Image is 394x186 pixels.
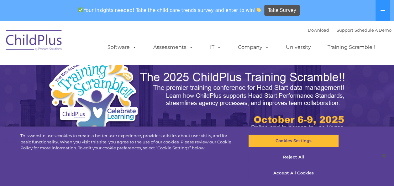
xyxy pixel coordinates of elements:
[264,5,300,16] a: Take Survey
[101,41,143,54] a: Software
[337,28,353,33] a: Support
[377,149,391,163] button: Close
[76,4,264,16] span: Your insights needed! Take the child care trends survey and enter to win!
[308,28,391,33] font: |
[268,5,296,16] span: Take Survey
[87,41,106,46] span: Last name
[232,41,276,54] a: Company
[20,133,236,151] div: This website uses cookies to create a better user experience, provide statistics about user visit...
[78,8,83,12] img: ✅
[3,26,66,57] img: ChildPlus by Procare Solutions
[321,41,381,54] a: Training Scramble!!
[147,41,200,54] a: Assessments
[280,41,317,54] a: University
[248,134,339,147] button: Cookies Settings
[204,41,228,54] a: IT
[248,151,339,164] button: Reject All
[256,8,261,12] img: 👏
[87,67,114,72] span: Phone number
[248,167,339,180] button: Accept All Cookies
[308,28,329,33] a: Download
[355,28,391,33] a: Schedule A Demo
